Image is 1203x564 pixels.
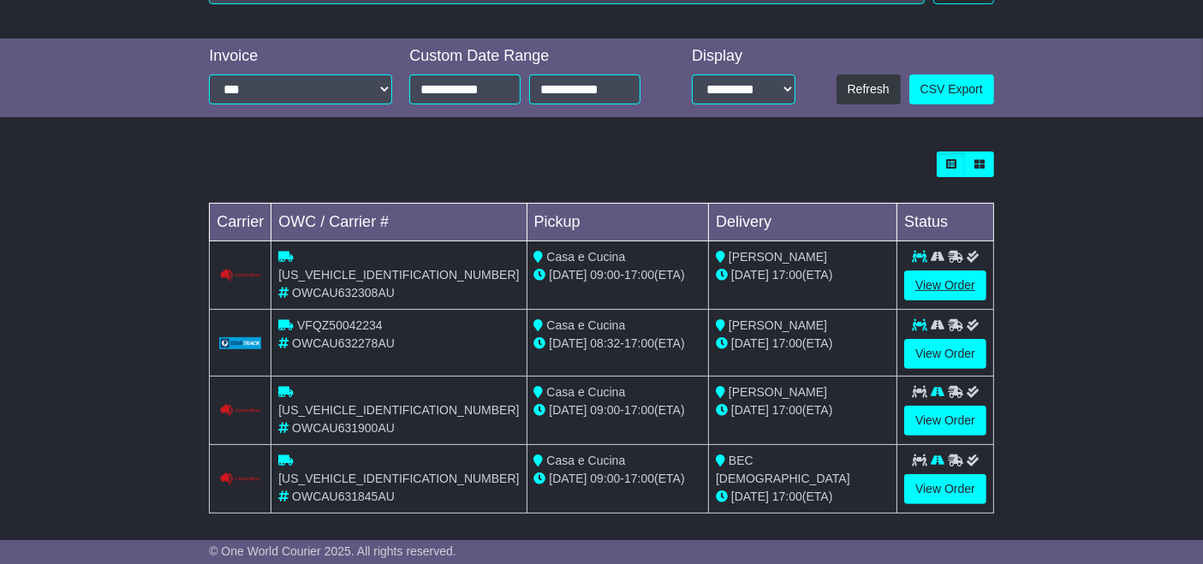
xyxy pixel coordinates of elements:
img: GetCarrierServiceLogo [219,337,262,348]
td: Delivery [709,203,897,240]
span: Casa e Cucina [546,318,625,332]
td: Carrier [210,203,271,240]
span: 17:00 [772,336,802,350]
span: OWCAU631900AU [292,421,395,435]
div: Display [692,47,795,66]
span: 17:00 [624,268,654,282]
a: View Order [904,270,986,300]
td: Status [897,203,994,240]
span: OWCAU632278AU [292,336,395,350]
a: View Order [904,406,986,436]
span: [DATE] [549,403,587,417]
span: 17:00 [772,268,802,282]
span: [US_VEHICLE_IDENTIFICATION_NUMBER] [278,403,519,417]
span: [PERSON_NAME] [729,318,827,332]
button: Refresh [837,74,901,104]
div: (ETA) [716,266,890,284]
span: 17:00 [624,336,654,350]
span: [DATE] [731,490,769,503]
span: Casa e Cucina [546,454,625,467]
span: 17:00 [772,403,802,417]
div: (ETA) [716,335,890,353]
span: [DATE] [549,472,587,485]
div: - (ETA) [534,266,702,284]
div: Custom Date Range [409,47,659,66]
td: Pickup [527,203,709,240]
span: VFQZ50042234 [297,318,383,332]
span: [DATE] [549,336,587,350]
span: Casa e Cucina [546,250,625,264]
a: View Order [904,474,986,504]
span: OWCAU632308AU [292,286,395,300]
span: BEC [DEMOGRAPHIC_DATA] [716,454,850,485]
div: - (ETA) [534,401,702,419]
span: 17:00 [624,472,654,485]
span: Casa e Cucina [546,385,625,399]
img: Couriers_Please.png [219,269,262,282]
div: - (ETA) [534,470,702,488]
span: [PERSON_NAME] [729,250,827,264]
img: Couriers_Please.png [219,472,262,486]
div: (ETA) [716,488,890,506]
div: (ETA) [716,401,890,419]
a: CSV Export [909,74,994,104]
img: Couriers_Please.png [219,404,262,418]
span: [DATE] [731,403,769,417]
div: - (ETA) [534,335,702,353]
span: [US_VEHICLE_IDENTIFICATION_NUMBER] [278,268,519,282]
div: Invoice [209,47,392,66]
span: 09:00 [590,472,620,485]
span: 08:32 [590,336,620,350]
span: 17:00 [772,490,802,503]
span: © One World Courier 2025. All rights reserved. [209,544,456,558]
span: OWCAU631845AU [292,490,395,503]
a: View Order [904,339,986,369]
td: OWC / Carrier # [271,203,527,240]
span: [PERSON_NAME] [729,385,827,399]
span: 09:00 [590,403,620,417]
span: [DATE] [549,268,587,282]
span: [DATE] [731,268,769,282]
span: 17:00 [624,403,654,417]
span: 09:00 [590,268,620,282]
span: [US_VEHICLE_IDENTIFICATION_NUMBER] [278,472,519,485]
span: [DATE] [731,336,769,350]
